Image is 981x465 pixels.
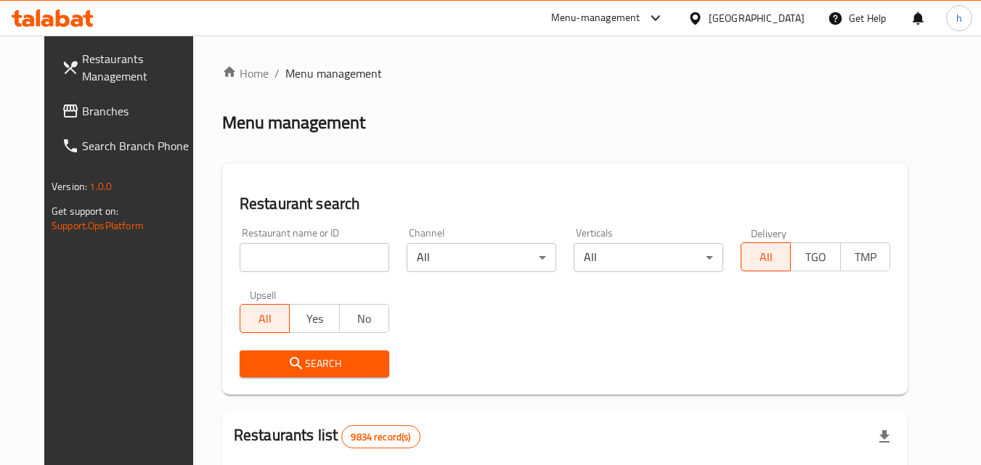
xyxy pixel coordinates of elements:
nav: breadcrumb [222,65,908,82]
div: All [407,243,556,272]
button: TGO [790,242,840,271]
span: No [346,308,383,329]
span: Menu management [285,65,382,82]
a: Restaurants Management [50,41,208,94]
div: All [574,243,723,272]
div: Total records count [341,425,420,448]
button: Yes [289,304,339,333]
button: No [339,304,389,333]
input: Search for restaurant name or ID.. [240,243,389,272]
span: Branches [82,102,197,120]
span: All [246,308,284,329]
a: Branches [50,94,208,128]
span: 9834 record(s) [342,430,419,444]
span: Restaurants Management [82,50,197,85]
label: Upsell [250,289,277,300]
button: TMP [840,242,890,271]
button: All [240,304,290,333]
a: Search Branch Phone [50,128,208,163]
li: / [274,65,280,82]
label: Delivery [751,228,787,238]
div: Menu-management [551,9,640,27]
a: Home [222,65,269,82]
h2: Restaurant search [240,193,890,215]
span: Get support on: [52,202,118,221]
span: Version: [52,177,87,196]
h2: Menu management [222,111,365,134]
a: Support.OpsPlatform [52,216,144,235]
span: 1.0.0 [89,177,112,196]
span: TMP [847,247,884,268]
span: All [747,247,785,268]
span: Search Branch Phone [82,137,197,155]
h2: Restaurants list [234,424,420,448]
span: Search [251,355,378,373]
div: Export file [867,419,902,454]
button: Search [240,350,389,377]
div: [GEOGRAPHIC_DATA] [709,10,805,26]
span: TGO [797,247,834,268]
span: Yes [296,308,333,329]
button: All [741,242,791,271]
span: h [956,10,962,26]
